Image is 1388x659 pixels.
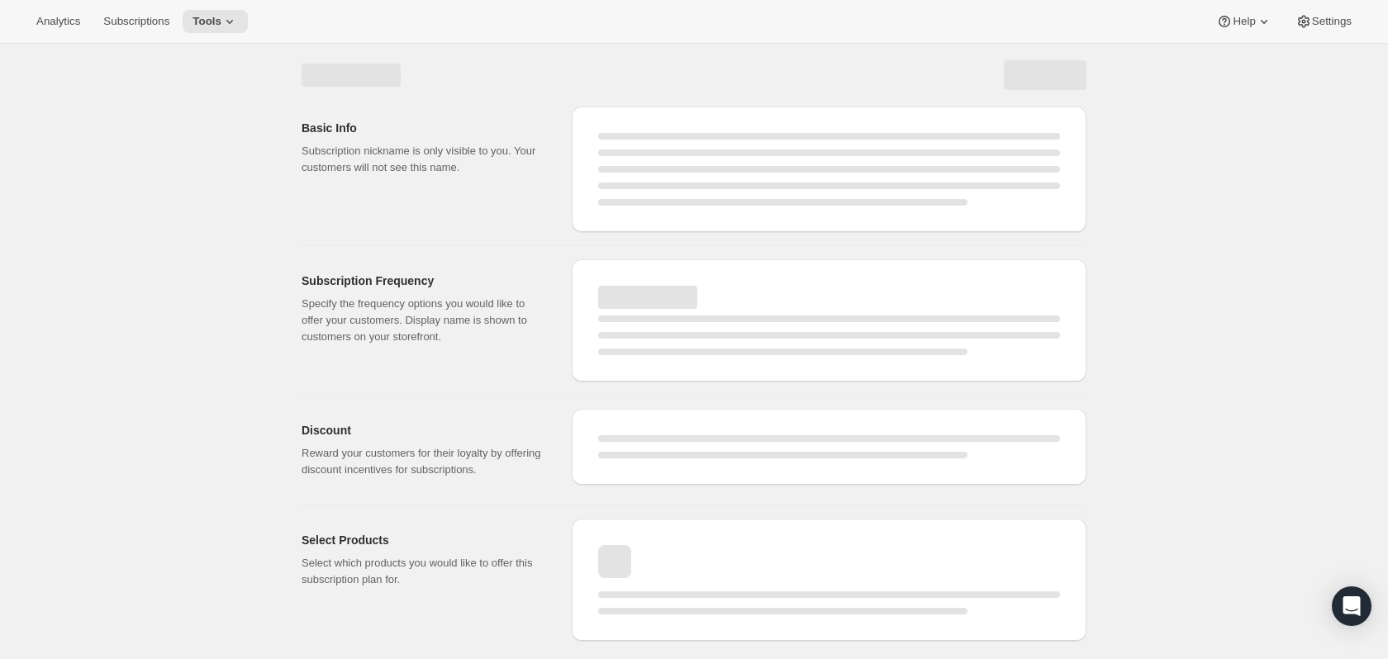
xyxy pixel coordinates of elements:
[302,422,545,439] h2: Discount
[1286,10,1362,33] button: Settings
[302,273,545,289] h2: Subscription Frequency
[36,15,80,28] span: Analytics
[302,532,545,548] h2: Select Products
[302,143,545,176] p: Subscription nickname is only visible to you. Your customers will not see this name.
[183,10,248,33] button: Tools
[302,296,545,345] p: Specify the frequency options you would like to offer your customers. Display name is shown to cu...
[1233,15,1255,28] span: Help
[193,15,221,28] span: Tools
[103,15,169,28] span: Subscriptions
[282,44,1106,647] div: Page loading
[1312,15,1352,28] span: Settings
[302,120,545,136] h2: Basic Info
[302,555,545,588] p: Select which products you would like to offer this subscription plan for.
[93,10,179,33] button: Subscriptions
[26,10,90,33] button: Analytics
[1206,10,1281,33] button: Help
[1332,586,1371,626] div: Open Intercom Messenger
[302,445,545,478] p: Reward your customers for their loyalty by offering discount incentives for subscriptions.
